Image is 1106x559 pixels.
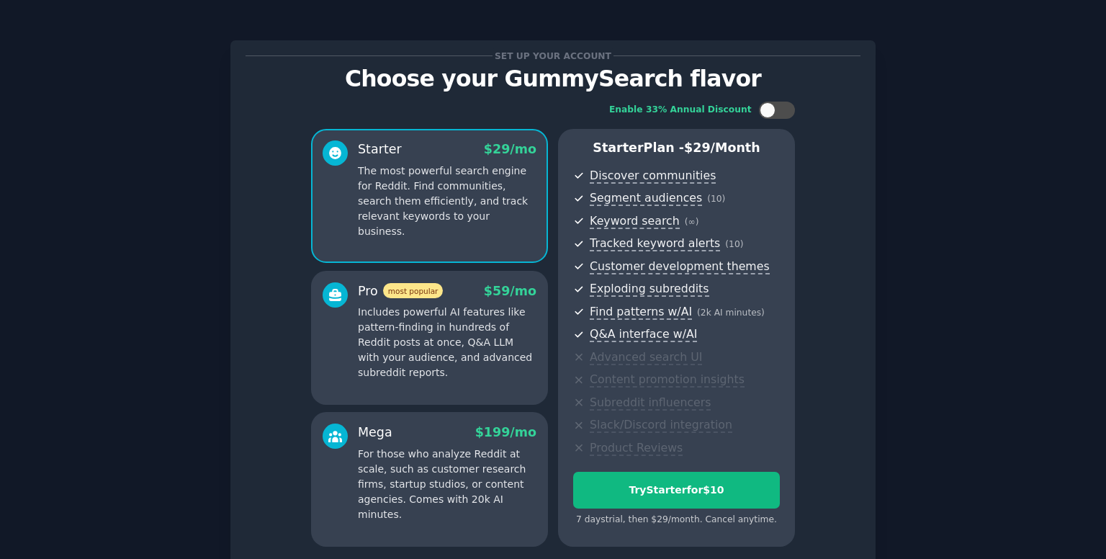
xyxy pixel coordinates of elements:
p: Includes powerful AI features like pattern-finding in hundreds of Reddit posts at once, Q&A LLM w... [358,305,536,380]
span: Customer development themes [590,259,770,274]
p: Starter Plan - [573,139,780,157]
span: Product Reviews [590,441,683,456]
span: Advanced search UI [590,350,702,365]
div: Enable 33% Annual Discount [609,104,752,117]
span: ( 10 ) [725,239,743,249]
span: ( 2k AI minutes ) [697,308,765,318]
span: Discover communities [590,169,716,184]
p: For those who analyze Reddit at scale, such as customer research firms, startup studios, or conte... [358,447,536,522]
span: most popular [383,283,444,298]
span: Keyword search [590,214,680,229]
button: TryStarterfor$10 [573,472,780,509]
span: $ 59 /mo [484,284,536,298]
div: Mega [358,424,392,442]
p: The most powerful search engine for Reddit. Find communities, search them efficiently, and track ... [358,164,536,239]
span: Tracked keyword alerts [590,236,720,251]
div: Starter [358,140,402,158]
span: $ 29 /month [684,140,760,155]
span: Subreddit influencers [590,395,711,411]
span: ( 10 ) [707,194,725,204]
p: Choose your GummySearch flavor [246,66,860,91]
div: Pro [358,282,443,300]
span: ( ∞ ) [685,217,699,227]
span: Exploding subreddits [590,282,709,297]
span: Set up your account [493,48,614,63]
span: $ 29 /mo [484,142,536,156]
span: Slack/Discord integration [590,418,732,433]
span: $ 199 /mo [475,425,536,439]
div: Try Starter for $10 [574,483,779,498]
span: Find patterns w/AI [590,305,692,320]
span: Q&A interface w/AI [590,327,697,342]
span: Segment audiences [590,191,702,206]
span: Content promotion insights [590,372,745,388]
div: 7 days trial, then $ 29 /month . Cancel anytime. [573,514,780,527]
